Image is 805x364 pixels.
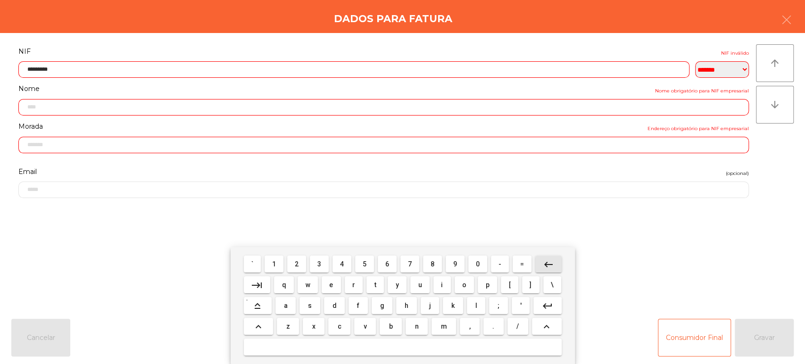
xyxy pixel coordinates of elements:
[655,86,749,95] span: Nome obrigatório para NIF empresarial
[340,260,344,268] span: 4
[352,281,355,289] span: r
[440,323,447,330] span: m
[18,45,31,58] span: NIF
[332,302,337,309] span: d
[476,260,480,268] span: 0
[431,260,434,268] span: 8
[475,302,477,309] span: l
[543,259,554,270] mat-icon: keyboard_backspace
[516,323,519,330] span: /
[396,281,399,289] span: y
[329,281,333,289] span: e
[418,281,422,289] span: u
[726,169,749,178] span: (opcional)
[520,302,521,309] span: '
[453,260,457,268] span: 9
[380,302,384,309] span: g
[251,280,263,291] mat-icon: keyboard_tab
[253,321,264,332] mat-icon: keyboard_arrow_up
[530,281,531,289] span: ]
[295,260,299,268] span: 2
[647,124,749,133] span: Endereço obrigatório para NIF empresarial
[756,86,794,124] button: arrow_downward
[469,323,470,330] span: ,
[508,281,510,289] span: [
[721,49,749,58] span: NIF inválido
[541,321,552,332] mat-icon: keyboard_arrow_up
[769,99,780,110] i: arrow_downward
[492,323,494,330] span: .
[415,323,418,330] span: n
[551,281,554,289] span: \
[389,323,393,330] span: b
[363,260,366,268] span: 5
[498,302,499,309] span: ;
[498,260,501,268] span: -
[408,260,412,268] span: 7
[282,281,286,289] span: q
[451,302,455,309] span: k
[18,83,40,95] span: Nome
[252,300,263,312] mat-icon: keyboard_capslock
[374,281,376,289] span: t
[317,260,321,268] span: 3
[305,281,310,289] span: w
[308,302,312,309] span: s
[357,302,359,309] span: f
[364,323,367,330] span: v
[405,302,408,309] span: h
[756,44,794,82] button: arrow_upward
[441,281,443,289] span: i
[520,260,524,268] span: =
[312,323,315,330] span: x
[385,260,389,268] span: 6
[486,281,490,289] span: p
[18,120,43,133] span: Morada
[462,281,466,289] span: o
[338,323,341,330] span: c
[429,302,431,309] span: j
[272,260,276,268] span: 1
[286,323,290,330] span: z
[284,302,288,309] span: a
[769,58,780,69] i: arrow_upward
[251,260,253,268] span: `
[542,300,553,312] mat-icon: keyboard_return
[18,165,37,178] span: Email
[334,12,452,26] h4: Dados para Fatura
